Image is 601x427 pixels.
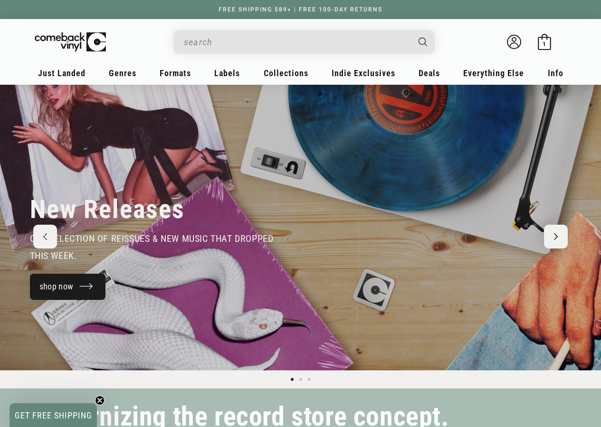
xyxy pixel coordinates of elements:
a: FREE SHIPPING $89+ | FREE 100-DAY RETURNS [209,6,392,13]
span: Indie Exclusives [332,68,395,78]
div: Search [173,30,435,54]
input: When autocomplete results are available use up and down arrows to review and enter to select [184,32,409,52]
button: Search [410,30,436,54]
h2: New Releases [30,194,185,225]
span: Just Landed [38,68,86,78]
button: Close teaser [95,396,105,405]
a: shop now [30,274,106,300]
span: Deals [419,68,440,78]
span: Formats [160,68,191,78]
span: Collections [264,68,308,78]
button: Load slide 1 of 3 [288,375,296,384]
span: our selection of reissues & new music that dropped this week. [30,233,274,261]
button: Load slide 3 of 3 [305,375,314,384]
span: GET FREE SHIPPING [15,410,92,420]
span: Everything Else [463,68,524,78]
span: 1 [543,40,546,48]
div: GET FREE SHIPPINGClose teaser [10,403,97,427]
span: Info [548,68,563,78]
span: Labels [214,68,240,78]
button: Load slide 2 of 3 [296,375,305,384]
span: Genres [109,68,136,78]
